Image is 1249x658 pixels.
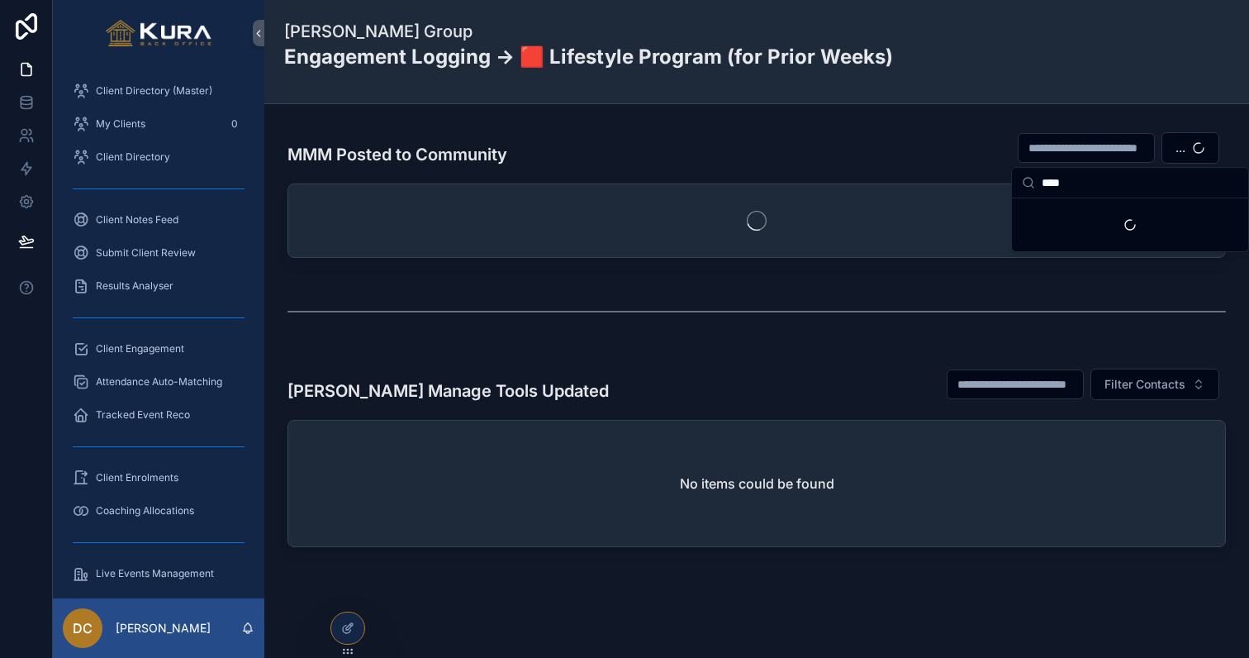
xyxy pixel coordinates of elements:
[96,246,196,260] span: Submit Client Review
[63,109,254,139] a: My Clients0
[116,620,211,637] p: [PERSON_NAME]
[63,496,254,526] a: Coaching Allocations
[63,367,254,397] a: Attendance Auto-Matching
[96,504,194,517] span: Coaching Allocations
[1104,376,1185,393] span: Filter Contacts
[1175,140,1185,156] span: ...
[287,379,609,403] h3: [PERSON_NAME] Manage Tools Updated
[680,474,834,493] h2: No items could be found
[96,567,214,580] span: Live Events Management
[96,150,170,164] span: Client Directory
[63,142,254,172] a: Client Directory
[96,375,222,389] span: Attendance Auto-Matching
[96,408,190,422] span: Tracked Event Reco
[53,66,264,598] div: scrollable content
[284,43,893,70] h2: Engagement Logging -> 🟥 Lifestyle Program (for Prior Weeks)
[1012,198,1248,251] div: Suggestions
[63,334,254,364] a: Client Engagement
[1161,132,1219,164] button: Select Button
[96,279,173,293] span: Results Analyser
[96,213,178,226] span: Client Notes Feed
[1090,369,1219,400] button: Select Button
[96,117,145,131] span: My Clients
[225,114,245,134] div: 0
[63,463,254,493] a: Client Enrolments
[106,20,212,46] img: App logo
[63,559,254,589] a: Live Events Management
[63,238,254,268] a: Submit Client Review
[284,20,893,43] h1: [PERSON_NAME] Group
[96,342,184,355] span: Client Engagement
[63,76,254,106] a: Client Directory (Master)
[96,471,178,484] span: Client Enrolments
[73,618,93,638] span: DC
[63,271,254,301] a: Results Analyser
[96,84,212,98] span: Client Directory (Master)
[63,205,254,235] a: Client Notes Feed
[63,400,254,430] a: Tracked Event Reco
[287,142,507,167] h3: MMM Posted to Community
